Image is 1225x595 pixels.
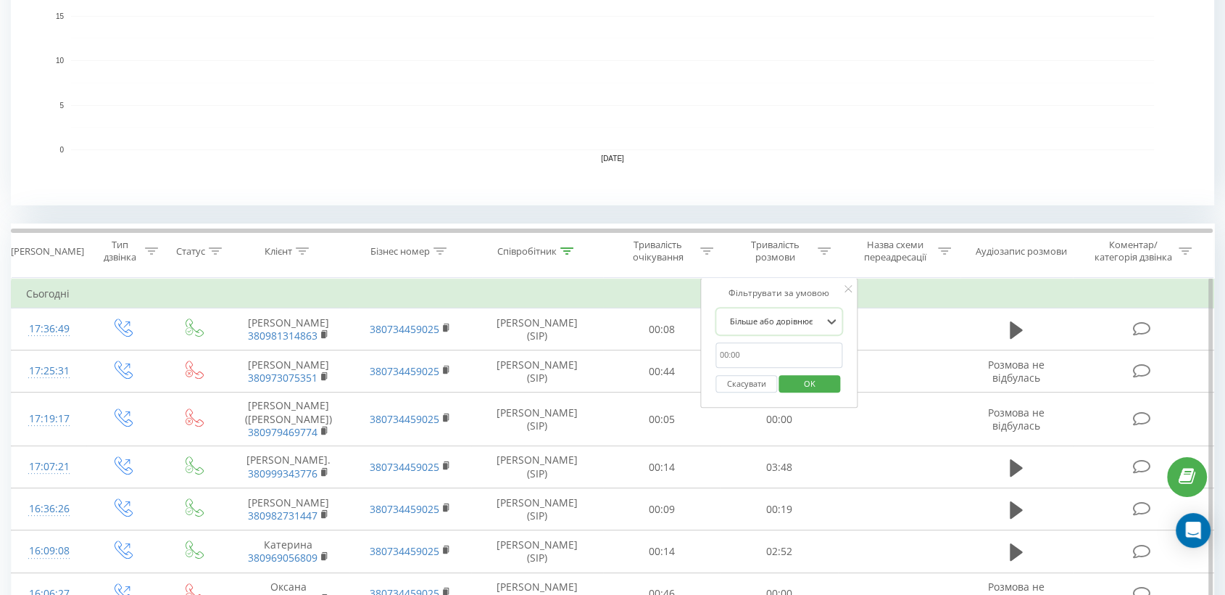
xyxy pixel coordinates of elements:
div: Коментар/категорія дзвінка [1090,239,1175,263]
td: [PERSON_NAME] (SIP) [471,350,602,393]
td: 00:00 [721,393,838,446]
text: 15 [56,12,65,20]
td: [PERSON_NAME] (SIP) [471,393,602,446]
div: Тривалість очікування [619,239,697,263]
div: Тривалість розмови [736,239,814,263]
span: Розмова не відбулась [988,406,1045,432]
div: 16:36:26 [26,495,72,523]
td: [PERSON_NAME] [228,350,349,393]
text: 5 [59,102,64,110]
a: 380973075351 [248,371,317,385]
td: [PERSON_NAME] (SIP) [471,308,602,350]
td: 00:19 [721,488,838,530]
td: [PERSON_NAME] (SIP) [471,446,602,488]
td: [PERSON_NAME] (SIP) [471,488,602,530]
td: [PERSON_NAME]. [228,446,349,488]
div: [PERSON_NAME] [11,245,84,258]
td: [PERSON_NAME] [228,488,349,530]
span: OK [789,372,830,395]
td: 00:44 [603,350,721,393]
div: Клієнт [265,245,292,258]
a: 380981314863 [248,329,317,342]
td: Сьогодні [12,279,1214,308]
div: Назва схеми переадресації [857,239,934,263]
div: 16:09:08 [26,537,72,565]
td: 00:05 [603,393,721,446]
div: 17:07:21 [26,453,72,481]
input: 00:00 [715,342,843,368]
div: 17:19:17 [26,405,72,433]
td: 00:14 [603,530,721,573]
a: 380734459025 [370,544,439,558]
td: 02:52 [721,530,838,573]
div: Фільтрувати за умовою [715,286,843,300]
text: 0 [59,146,64,154]
div: Тип дзвінка [99,239,141,263]
button: Скасувати [715,375,777,393]
td: [PERSON_NAME] (SIP) [471,530,602,573]
td: 00:09 [603,488,721,530]
text: [DATE] [601,155,624,163]
a: 380734459025 [370,364,439,378]
div: 17:36:49 [26,315,72,343]
a: 380734459025 [370,502,439,516]
td: 00:08 [603,308,721,350]
text: 10 [56,57,65,65]
a: 380734459025 [370,412,439,426]
a: 380999343776 [248,467,317,480]
td: [PERSON_NAME] [228,308,349,350]
td: 03:48 [721,446,838,488]
div: Open Intercom Messenger [1176,513,1211,548]
button: OK [779,375,841,393]
div: Аудіозапис розмови [976,245,1067,258]
a: 380734459025 [370,322,439,336]
div: 17:25:31 [26,357,72,385]
span: Розмова не відбулась [988,358,1045,385]
div: Статус [176,245,205,258]
a: 380979469774 [248,425,317,439]
td: 00:14 [603,446,721,488]
a: 380969056809 [248,551,317,565]
div: Співробітник [497,245,557,258]
td: [PERSON_NAME] ([PERSON_NAME]) [228,393,349,446]
div: Бізнес номер [370,245,430,258]
a: 380982731447 [248,509,317,522]
td: Катерина [228,530,349,573]
a: 380734459025 [370,460,439,474]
